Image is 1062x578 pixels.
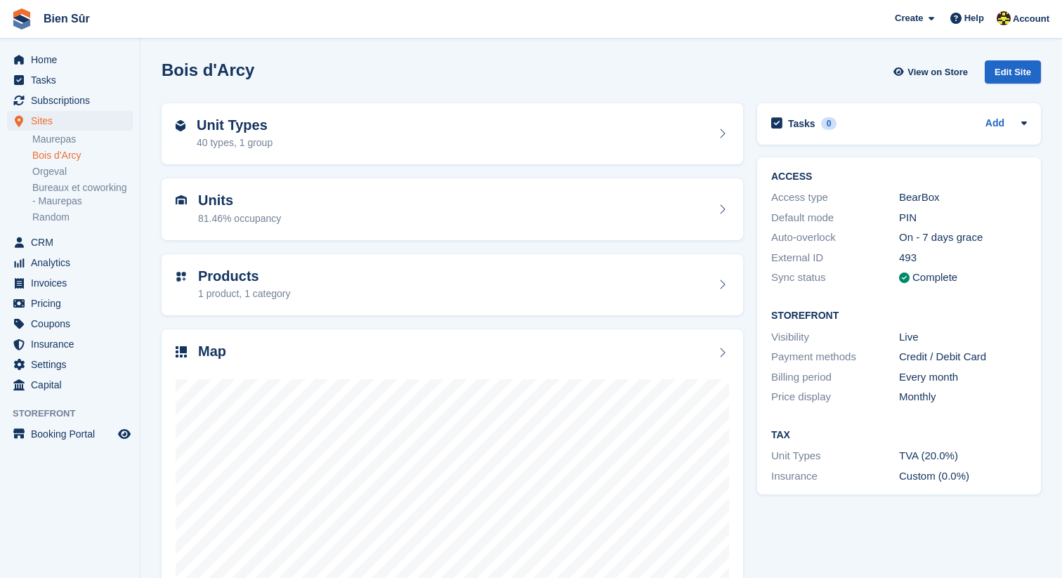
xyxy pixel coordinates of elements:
div: 1 product, 1 category [198,287,291,301]
span: Coupons [31,314,115,334]
span: Insurance [31,334,115,354]
div: Every month [899,369,1027,386]
img: stora-icon-8386f47178a22dfd0bd8f6a31ec36ba5ce8667c1dd55bd0f319d3a0aa187defe.svg [11,8,32,29]
span: Pricing [31,294,115,313]
a: Edit Site [985,60,1041,89]
div: Custom (0.0%) [899,468,1027,485]
span: Sites [31,111,115,131]
a: menu [7,91,133,110]
a: Units 81.46% occupancy [162,178,743,240]
img: custom-product-icn-752c56ca05d30b4aa98f6f15887a0e09747e85b44ffffa43cff429088544963d.svg [176,271,187,282]
div: External ID [771,250,899,266]
div: Credit / Debit Card [899,349,1027,365]
a: Bien Sûr [38,7,96,30]
h2: Unit Types [197,117,273,133]
div: Sync status [771,270,899,286]
a: View on Store [891,60,973,84]
h2: Map [198,343,226,360]
span: CRM [31,232,115,252]
div: Price display [771,389,899,405]
h2: Bois d'Arcy [162,60,254,79]
span: Help [964,11,984,25]
div: 40 types, 1 group [197,136,273,150]
span: Tasks [31,70,115,90]
div: On - 7 days grace [899,230,1027,246]
h2: Units [198,192,281,209]
span: Create [895,11,923,25]
span: Subscriptions [31,91,115,110]
a: Orgeval [32,165,133,178]
a: Add [985,116,1004,132]
a: Bois d'Arcy [32,149,133,162]
img: unit-type-icn-2b2737a686de81e16bb02015468b77c625bbabd49415b5ef34ead5e3b44a266d.svg [176,120,185,131]
span: Account [1013,12,1049,26]
a: menu [7,375,133,395]
h2: Tasks [788,117,815,130]
div: TVA (20.0%) [899,448,1027,464]
a: menu [7,424,133,444]
a: Unit Types 40 types, 1 group [162,103,743,165]
img: unit-icn-7be61d7bf1b0ce9d3e12c5938cc71ed9869f7b940bace4675aadf7bd6d80202e.svg [176,195,187,205]
div: Insurance [771,468,899,485]
img: Marie Tran [997,11,1011,25]
div: Monthly [899,389,1027,405]
a: menu [7,70,133,90]
span: Home [31,50,115,70]
div: Payment methods [771,349,899,365]
div: 493 [899,250,1027,266]
a: menu [7,50,133,70]
div: Edit Site [985,60,1041,84]
div: Auto-overlock [771,230,899,246]
div: Visibility [771,329,899,346]
a: Bureaux et coworking - Maurepas [32,181,133,208]
a: menu [7,334,133,354]
div: Unit Types [771,448,899,464]
div: 81.46% occupancy [198,211,281,226]
h2: Tax [771,430,1027,441]
a: menu [7,273,133,293]
div: PIN [899,210,1027,226]
h2: Products [198,268,291,284]
a: menu [7,314,133,334]
h2: Storefront [771,310,1027,322]
div: BearBox [899,190,1027,206]
a: Random [32,211,133,224]
span: Booking Portal [31,424,115,444]
a: Products 1 product, 1 category [162,254,743,316]
a: Preview store [116,426,133,442]
a: menu [7,111,133,131]
span: Analytics [31,253,115,272]
a: Maurepas [32,133,133,146]
div: Default mode [771,210,899,226]
a: menu [7,253,133,272]
div: 0 [821,117,837,130]
span: Settings [31,355,115,374]
a: menu [7,294,133,313]
span: View on Store [907,65,968,79]
a: menu [7,355,133,374]
div: Access type [771,190,899,206]
h2: ACCESS [771,171,1027,183]
div: Billing period [771,369,899,386]
div: Complete [912,270,957,286]
div: Live [899,329,1027,346]
img: map-icn-33ee37083ee616e46c38cad1a60f524a97daa1e2b2c8c0bc3eb3415660979fc1.svg [176,346,187,357]
span: Capital [31,375,115,395]
span: Storefront [13,407,140,421]
a: menu [7,232,133,252]
span: Invoices [31,273,115,293]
